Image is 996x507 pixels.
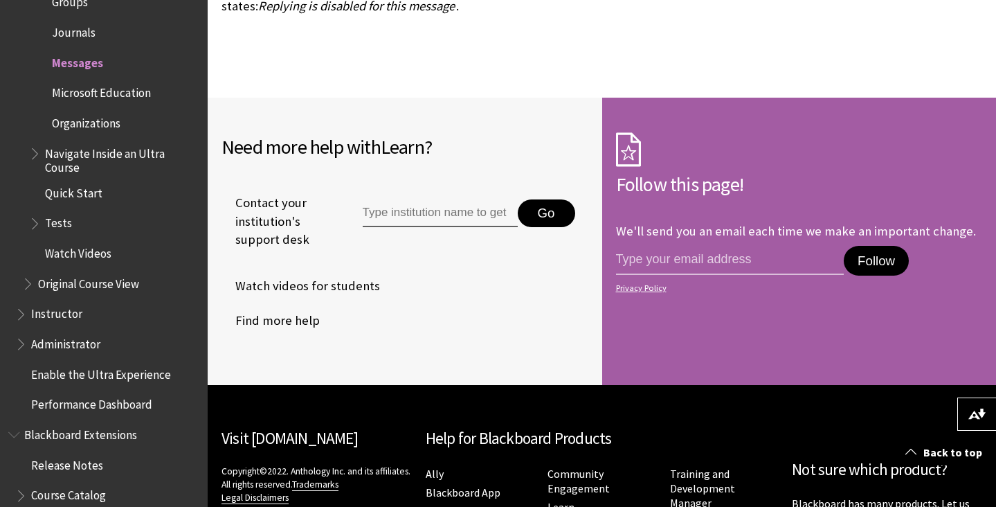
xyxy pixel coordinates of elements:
[31,332,100,351] span: Administrator
[518,199,575,227] button: Go
[616,223,976,239] p: We'll send you an email each time we make an important change.
[381,134,424,159] span: Learn
[31,454,103,472] span: Release Notes
[292,479,338,491] a: Trademarks
[45,242,111,260] span: Watch Videos
[426,467,444,481] a: Ally
[792,458,982,482] h2: Not sure which product?
[52,112,120,130] span: Organizations
[221,428,358,448] a: Visit [DOMAIN_NAME]
[363,199,518,227] input: Type institution name to get support
[844,246,909,276] button: Follow
[31,303,82,321] span: Instructor
[45,142,198,175] span: Navigate Inside an Ultra Course
[38,272,139,291] span: Original Course View
[52,82,151,100] span: Microsoft Education
[616,170,983,199] h2: Follow this page!
[52,21,96,39] span: Journals
[45,181,102,200] span: Quick Start
[221,132,588,161] h2: Need more help with ?
[616,283,979,293] a: Privacy Policy
[616,246,844,275] input: email address
[547,467,610,496] a: Community Engagement
[616,132,641,167] img: Subscription Icon
[31,363,171,382] span: Enable the Ultra Experience
[426,427,779,451] h2: Help for Blackboard Products
[221,194,331,249] span: Contact your institution's support desk
[221,276,380,296] a: Watch videos for students
[426,486,500,500] a: Blackboard App
[45,212,72,231] span: Tests
[31,393,152,412] span: Performance Dashboard
[24,423,137,442] span: Blackboard Extensions
[31,484,106,503] span: Course Catalog
[52,51,103,70] span: Messages
[221,310,320,331] a: Find more help
[221,492,289,504] a: Legal Disclaimers
[895,440,996,465] a: Back to top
